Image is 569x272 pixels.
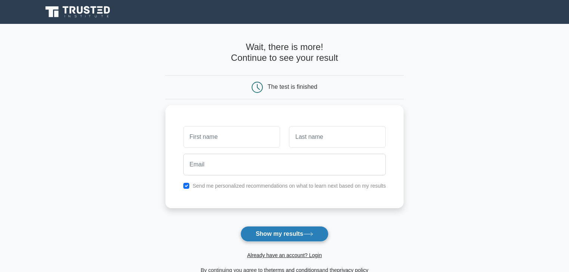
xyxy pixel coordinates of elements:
[183,154,386,175] input: Email
[183,126,280,148] input: First name
[165,42,404,63] h4: Wait, there is more! Continue to see your result
[193,183,386,189] label: Send me personalized recommendations on what to learn next based on my results
[240,226,329,242] button: Show my results
[268,84,317,90] div: The test is finished
[247,252,322,258] a: Already have an account? Login
[289,126,386,148] input: Last name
